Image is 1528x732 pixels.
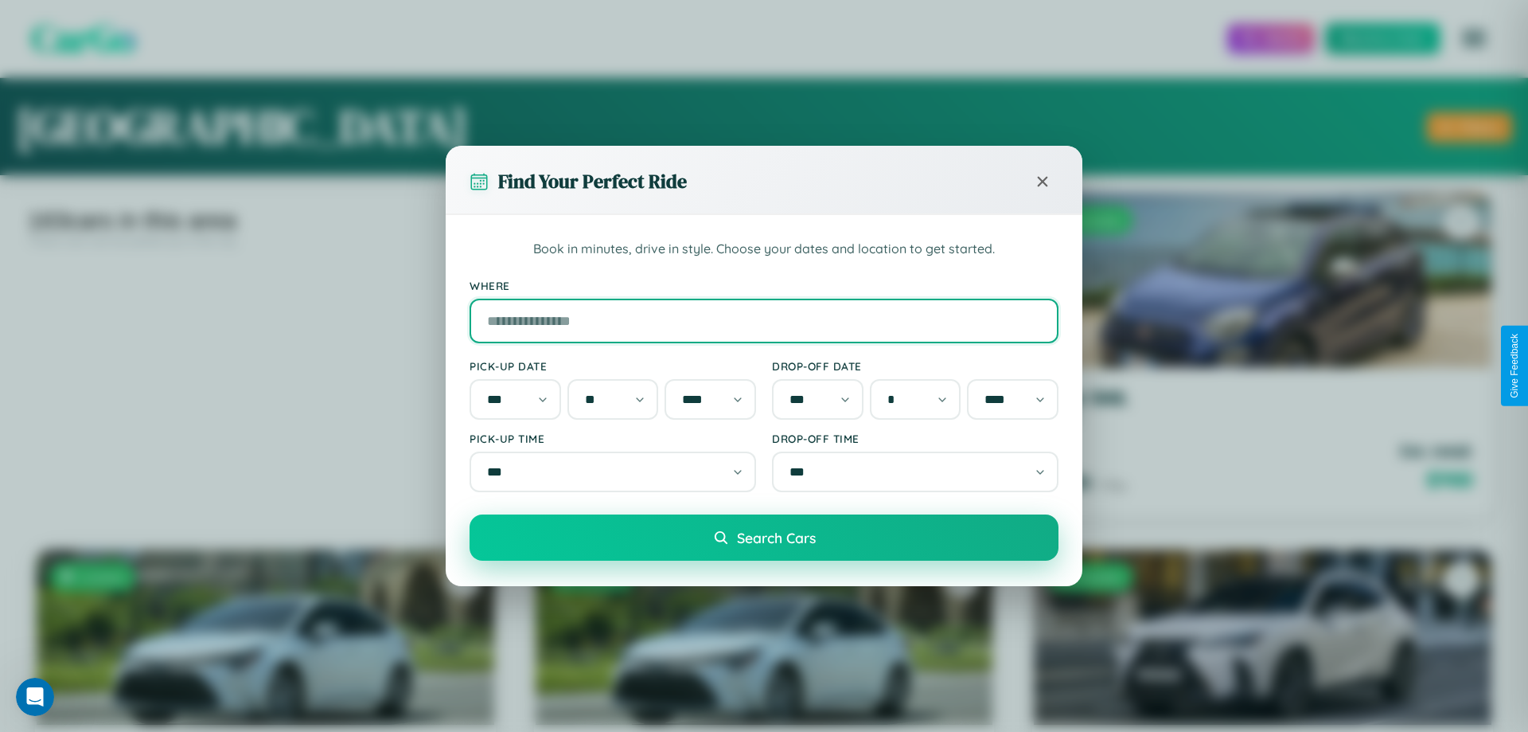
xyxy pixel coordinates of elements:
[470,359,756,373] label: Pick-up Date
[470,279,1058,292] label: Where
[470,515,1058,561] button: Search Cars
[772,359,1058,373] label: Drop-off Date
[772,432,1058,445] label: Drop-off Time
[470,239,1058,260] p: Book in minutes, drive in style. Choose your dates and location to get started.
[498,168,687,194] h3: Find Your Perfect Ride
[737,529,816,546] span: Search Cars
[470,432,756,445] label: Pick-up Time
